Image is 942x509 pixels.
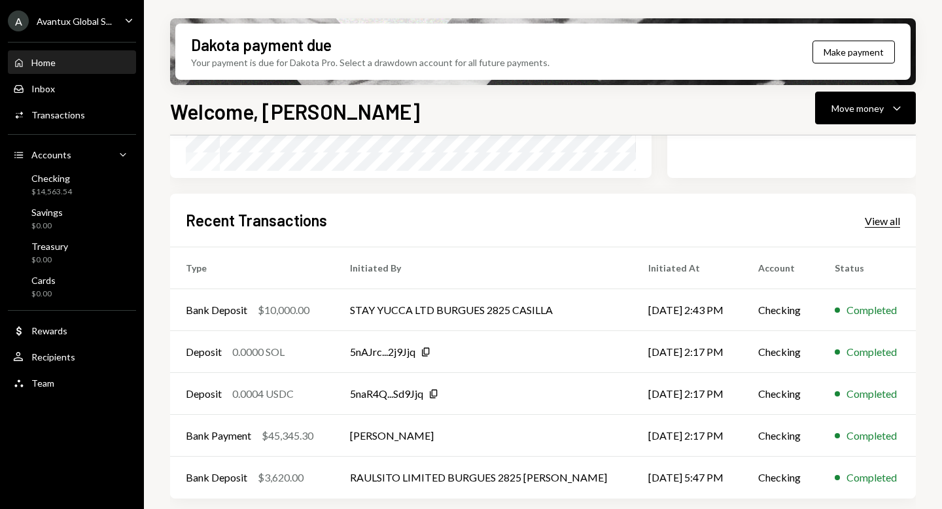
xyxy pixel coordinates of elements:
a: Inbox [8,77,136,100]
div: Completed [846,428,897,444]
div: Home [31,57,56,68]
a: Savings$0.00 [8,203,136,234]
div: 0.0004 USDC [232,386,294,402]
td: Checking [742,331,819,373]
div: Checking [31,173,72,184]
div: Inbox [31,83,55,94]
td: [DATE] 5:47 PM [633,457,742,499]
th: Status [819,247,916,289]
a: Team [8,371,136,395]
div: Avantux Global S... [37,16,112,27]
div: 5naR4Q...Sd9Jjq [350,386,423,402]
td: STAY YUCCA LTD BURGUES 2825 CASILLA [334,289,633,331]
td: Checking [742,415,819,457]
div: Treasury [31,241,68,252]
td: RAULSITO LIMITED BURGUES 2825 [PERSON_NAME] [334,457,633,499]
div: Deposit [186,344,222,360]
td: [PERSON_NAME] [334,415,633,457]
div: Bank Deposit [186,302,247,318]
div: Team [31,377,54,389]
th: Initiated At [633,247,742,289]
td: [DATE] 2:17 PM [633,415,742,457]
td: Checking [742,457,819,499]
a: Transactions [8,103,136,126]
div: Dakota payment due [191,34,332,56]
a: Home [8,50,136,74]
div: Bank Payment [186,428,251,444]
div: Savings [31,207,63,218]
div: View all [865,215,900,228]
a: Treasury$0.00 [8,237,136,268]
div: $0.00 [31,220,63,232]
div: 5nAJrc...2j9Jjq [350,344,415,360]
div: $14,563.54 [31,186,72,198]
button: Move money [815,92,916,124]
div: $0.00 [31,254,68,266]
div: $10,000.00 [258,302,309,318]
div: Completed [846,470,897,485]
th: Initiated By [334,247,633,289]
a: View all [865,213,900,228]
a: Accounts [8,143,136,166]
div: $3,620.00 [258,470,304,485]
td: Checking [742,289,819,331]
td: [DATE] 2:17 PM [633,331,742,373]
div: Completed [846,302,897,318]
div: Accounts [31,149,71,160]
div: Completed [846,344,897,360]
div: Recipients [31,351,75,362]
th: Type [170,247,334,289]
div: Completed [846,386,897,402]
div: $45,345.30 [262,428,313,444]
a: Checking$14,563.54 [8,169,136,200]
div: Cards [31,275,56,286]
a: Cards$0.00 [8,271,136,302]
td: [DATE] 2:43 PM [633,289,742,331]
a: Recipients [8,345,136,368]
div: Rewards [31,325,67,336]
td: [DATE] 2:17 PM [633,373,742,415]
div: $0.00 [31,289,56,300]
td: Checking [742,373,819,415]
div: Move money [831,101,884,115]
div: Deposit [186,386,222,402]
div: Bank Deposit [186,470,247,485]
a: Rewards [8,319,136,342]
th: Account [742,247,819,289]
div: 0.0000 SOL [232,344,285,360]
h2: Recent Transactions [186,209,327,231]
h1: Welcome, [PERSON_NAME] [170,98,420,124]
button: Make payment [812,41,895,63]
div: Your payment is due for Dakota Pro. Select a drawdown account for all future payments. [191,56,549,69]
div: A [8,10,29,31]
div: Transactions [31,109,85,120]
